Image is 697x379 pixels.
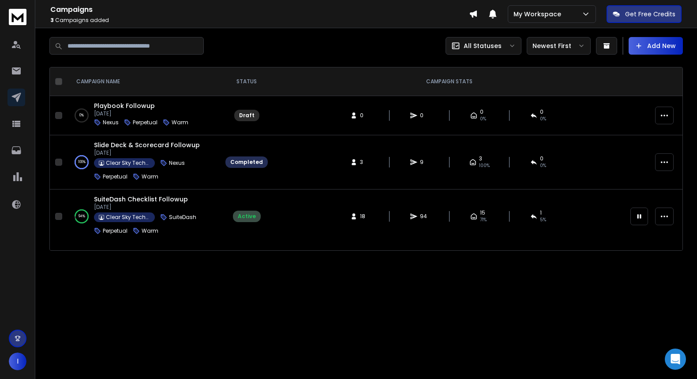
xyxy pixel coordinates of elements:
span: 0 [480,108,483,115]
span: 18 [360,213,369,220]
span: 100 % [479,162,490,169]
span: 0 [540,108,543,115]
p: Warm [142,173,158,180]
span: 5 % [540,216,546,223]
span: 1 [540,209,542,216]
p: Warm [142,227,158,234]
div: Draft [239,112,255,119]
p: Warm [172,119,188,126]
p: Perpetual [103,173,127,180]
h1: Campaigns [50,4,469,15]
th: STATUS [220,67,273,96]
p: My Workspace [513,10,565,19]
p: Clear Sky Technologies [106,160,150,167]
th: CAMPAIGN STATS [273,67,625,96]
p: Perpetual [103,227,127,234]
span: 3 [360,159,369,166]
span: 71 % [480,216,487,223]
td: 0%Playbook Followup[DATE]NexusPerpetualWarm [66,96,220,135]
img: logo [9,9,26,25]
span: 94 [420,213,429,220]
p: 100 % [78,158,86,167]
p: 94 % [79,212,85,221]
a: Slide Deck & Scorecard Followup [94,141,200,149]
p: Campaigns added [50,17,469,24]
p: Nexus [169,160,185,167]
button: Get Free Credits [607,5,682,23]
span: 15 [480,209,485,216]
span: 0 [420,112,429,119]
p: [DATE] [94,149,211,156]
p: Nexus [103,119,119,126]
a: SuiteDash Checklist Followup [94,195,188,204]
button: I [9,353,26,370]
p: SuiteDash [169,214,196,221]
p: [DATE] [94,204,211,211]
p: Get Free Credits [625,10,675,19]
p: Clear Sky Technologies [106,214,150,221]
div: Open Intercom Messenger [665,349,686,370]
p: Perpetual [133,119,157,126]
p: [DATE] [94,110,188,117]
td: 94%SuiteDash Checklist Followup[DATE]Clear Sky TechnologiesSuiteDashPerpetualWarm [66,189,220,244]
span: 0% [480,115,486,123]
span: 3 [479,155,482,162]
a: Playbook Followup [94,101,155,110]
div: Active [238,213,256,220]
span: 0 % [540,162,546,169]
p: All Statuses [464,41,502,50]
th: CAMPAIGN NAME [66,67,220,96]
span: 0% [540,115,546,123]
p: 0 % [79,111,84,120]
button: Add New [629,37,683,55]
button: Newest First [527,37,591,55]
span: 0 [540,155,543,162]
span: 0 [360,112,369,119]
td: 100%Slide Deck & Scorecard Followup[DATE]Clear Sky TechnologiesNexusPerpetualWarm [66,135,220,189]
div: Completed [230,159,263,166]
span: 3 [50,16,54,24]
span: 9 [420,159,429,166]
